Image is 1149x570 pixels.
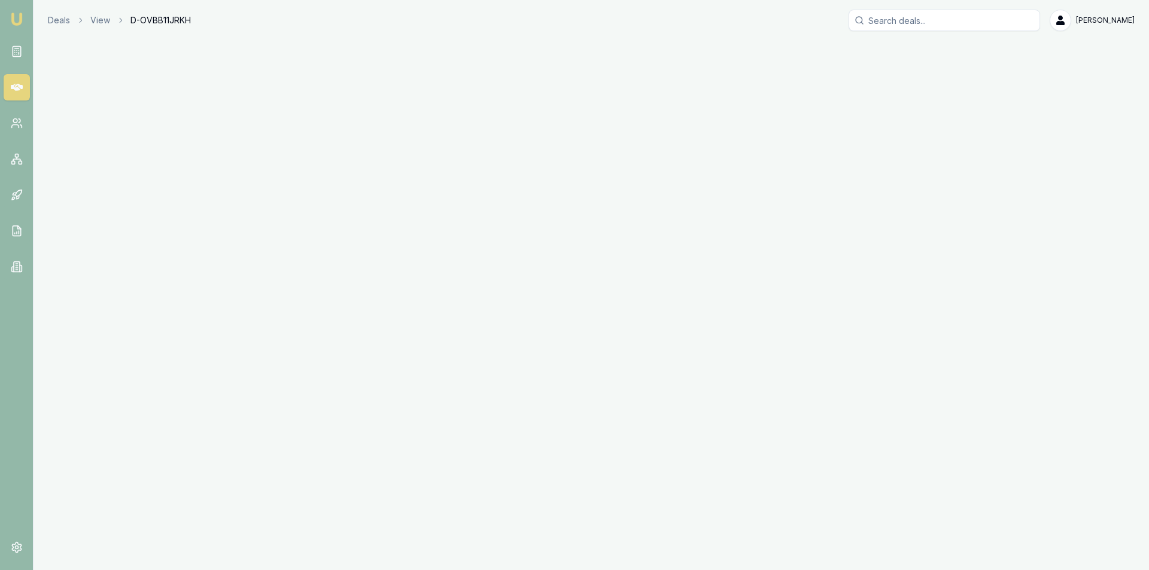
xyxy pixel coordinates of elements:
[10,12,24,26] img: emu-icon-u.png
[1076,16,1135,25] span: [PERSON_NAME]
[849,10,1040,31] input: Search deals
[48,14,70,26] a: Deals
[48,14,191,26] nav: breadcrumb
[90,14,110,26] a: View
[130,14,191,26] span: D-OVBB11JRKH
